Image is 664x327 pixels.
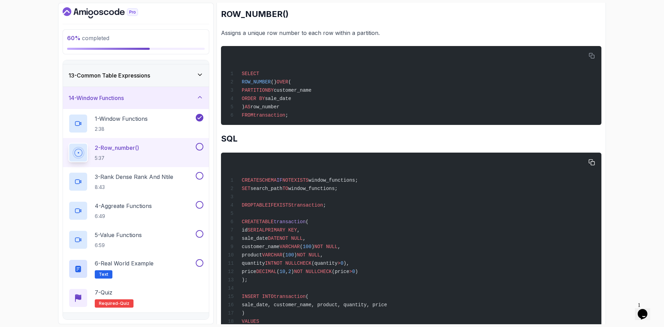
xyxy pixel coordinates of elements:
[95,115,148,123] p: 1 - Window Functions
[242,310,245,316] span: )
[242,319,259,324] span: VALUES
[242,269,256,274] span: price
[242,178,259,183] span: CREATE
[68,143,203,162] button: 2-Row_number()5:37
[283,178,291,183] span: NOT
[95,173,173,181] p: 3 - Rank Dense Rank And Ntile
[279,269,285,274] span: 10
[68,114,203,133] button: 1-Window Functions2:38
[283,252,285,258] span: (
[67,35,81,42] span: 60 %
[291,202,323,208] span: transaction
[68,71,150,80] h3: 13 - Common Table Expressions
[297,252,320,258] span: NOT NULL
[99,301,120,306] span: Required-
[312,261,338,266] span: (quantity
[320,252,323,258] span: ,
[279,236,303,241] span: NOT NULL
[221,28,601,38] p: Assigns a unique row number to each row within a partition.
[63,7,154,18] a: Dashboard
[68,201,203,220] button: 4-Aggreate Functions6:49
[265,227,297,233] span: PRIMARY KEY
[242,252,262,258] span: product
[259,219,274,225] span: TABLE
[242,88,268,93] span: PARTITION
[63,87,209,109] button: 14-Window Functions
[291,269,294,274] span: )
[242,227,248,233] span: id
[303,244,311,249] span: 100
[262,252,283,258] span: VARCHAR
[68,94,124,102] h3: 14 - Window Functions
[242,302,387,308] span: sale_date, customer_name, product, quantity, price
[63,64,209,87] button: 13-Common Table Expressions
[294,252,297,258] span: )
[95,213,152,220] p: 6:49
[259,178,276,183] span: SCHEMA
[300,244,303,249] span: (
[352,269,355,274] span: 0
[253,112,285,118] span: transaction
[242,261,265,266] span: quantity
[221,133,601,144] h2: SQL
[242,277,248,283] span: );
[303,236,305,241] span: ,
[274,202,291,208] span: EXISTS
[250,186,282,191] span: search_path
[68,172,203,191] button: 3-Rank Dense Rank And Ntile8:43
[221,9,601,20] h2: ROW_NUMBER()
[314,244,338,249] span: NOT NULL
[242,202,253,208] span: DROP
[268,202,274,208] span: IF
[95,155,139,162] p: 5:37
[242,219,259,225] span: CREATE
[291,178,308,183] span: EXISTS
[271,79,277,85] span: ()
[338,244,340,249] span: ,
[248,227,265,233] span: SERIAL
[341,261,343,266] span: 0
[274,219,305,225] span: transaction
[95,259,154,267] p: 6 - Real World Example
[635,299,657,320] iframe: chat widget
[294,269,317,274] span: NOT NULL
[288,186,338,191] span: window_functions;
[297,261,312,266] span: CHECK
[268,88,274,93] span: BY
[68,288,203,308] button: 7-QuizRequired-quiz
[120,301,129,306] span: quiz
[285,252,294,258] span: 100
[332,269,349,274] span: (price
[99,272,108,277] span: Text
[312,244,314,249] span: )
[95,144,139,152] p: 2 - Row_number()
[95,242,142,249] p: 6:59
[256,269,277,274] span: DECIMAL
[245,104,250,110] span: AS
[68,230,203,249] button: 5-Value Functions6:59
[288,269,291,274] span: 2
[274,294,305,299] span: transaction
[95,202,152,210] p: 4 - Aggreate Functions
[285,112,288,118] span: ;
[283,186,288,191] span: TO
[297,227,300,233] span: ,
[274,261,297,266] span: NOT NULL
[95,126,148,133] p: 2:38
[306,294,308,299] span: (
[265,261,274,266] span: INT
[242,104,245,110] span: )
[95,184,173,191] p: 8:43
[277,178,283,183] span: IF
[317,269,332,274] span: CHECK
[279,244,300,249] span: VARCHAR
[308,178,358,183] span: window_functions;
[250,104,279,110] span: row_number
[253,202,268,208] span: TABLE
[242,71,259,76] span: SELECT
[242,244,279,249] span: customer_name
[285,269,288,274] span: ,
[242,112,253,118] span: FROM
[242,186,250,191] span: SET
[242,294,274,299] span: INSERT INTO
